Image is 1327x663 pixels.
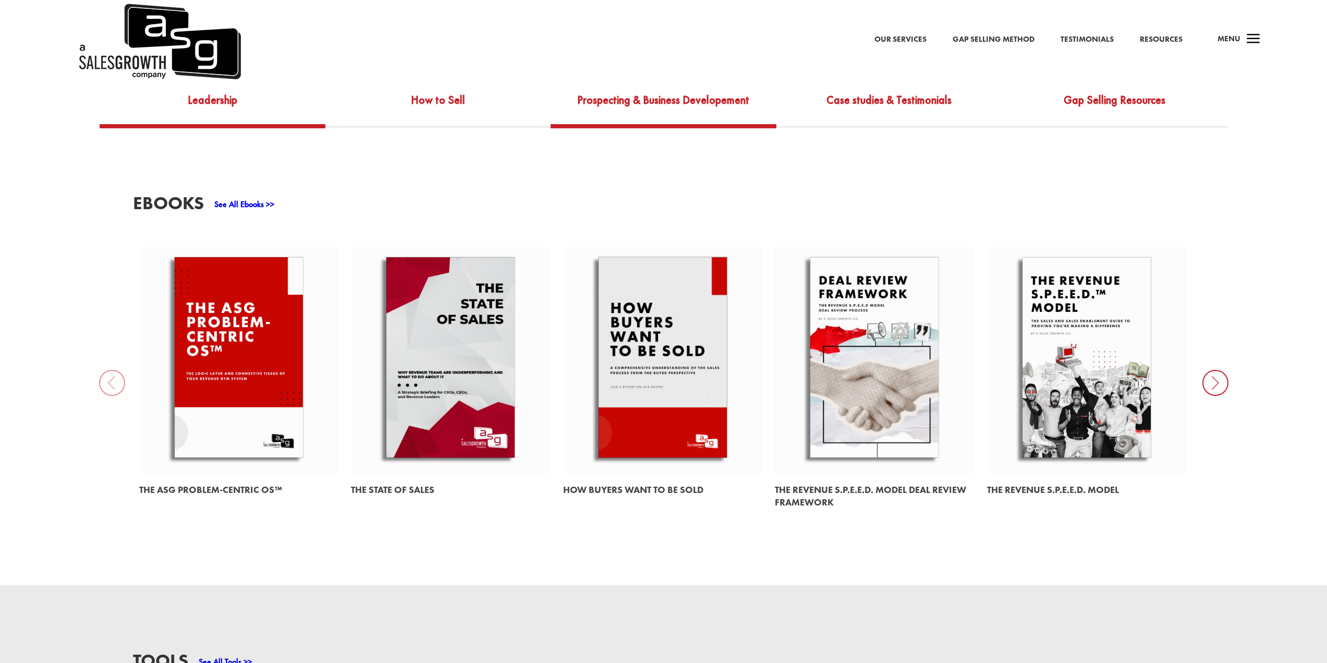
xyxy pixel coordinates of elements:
[953,33,1034,46] a: Gap Selling Method
[1002,91,1227,124] a: Gap Selling Resources
[874,33,927,46] a: Our Services
[325,91,551,124] a: How to Sell
[776,91,1002,124] a: Case studies & Testimonials
[133,194,204,218] h3: EBooks
[551,91,776,124] a: Prospecting & Business Developement
[214,199,274,210] a: See All Ebooks >>
[1218,33,1240,44] span: Menu
[1243,29,1264,50] span: a
[100,91,325,124] a: Leadership
[1140,33,1183,46] a: Resources
[1061,33,1114,46] a: Testimonials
